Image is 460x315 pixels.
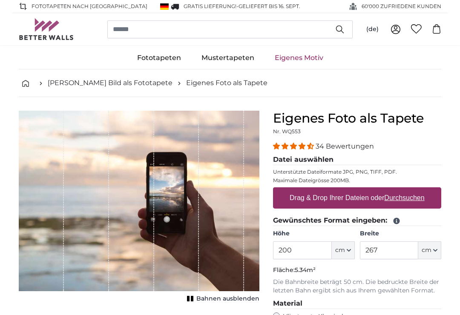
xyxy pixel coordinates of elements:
[359,22,385,37] button: (de)
[239,3,300,9] span: Geliefert bis 16. Sept.
[316,142,374,150] span: 34 Bewertungen
[385,194,425,201] u: Durchsuchen
[273,215,441,226] legend: Gewünschtes Format eingeben:
[48,78,172,88] a: [PERSON_NAME] Bild als Fototapete
[273,229,354,238] label: Höhe
[335,246,345,255] span: cm
[273,155,441,165] legend: Datei auswählen
[273,177,441,184] p: Maximale Dateigrösse 200MB.
[186,78,267,88] a: Eigenes Foto als Tapete
[273,142,316,150] span: 4.32 stars
[127,47,191,69] a: Fototapeten
[19,69,441,97] nav: breadcrumbs
[184,3,236,9] span: GRATIS Lieferung!
[184,293,259,305] button: Bahnen ausblenden
[273,266,441,275] p: Fläche:
[362,3,441,10] span: 60'000 ZUFRIEDENE KUNDEN
[422,246,431,255] span: cm
[286,189,428,206] label: Drag & Drop Ihrer Dateien oder
[273,111,441,126] h1: Eigenes Foto als Tapete
[196,295,259,303] span: Bahnen ausblenden
[160,3,169,10] img: Deutschland
[273,298,441,309] legend: Material
[273,128,301,135] span: Nr. WQ553
[19,111,259,305] div: 1 of 1
[32,3,147,10] span: Fototapeten nach [GEOGRAPHIC_DATA]
[191,47,264,69] a: Mustertapeten
[273,278,441,295] p: Die Bahnbreite beträgt 50 cm. Die bedruckte Breite der letzten Bahn ergibt sich aus Ihrem gewählt...
[273,169,441,175] p: Unterstützte Dateiformate JPG, PNG, TIFF, PDF.
[264,47,333,69] a: Eigenes Motiv
[360,229,441,238] label: Breite
[332,241,355,259] button: cm
[295,266,316,274] span: 5.34m²
[19,18,74,40] img: Betterwalls
[418,241,441,259] button: cm
[236,3,300,9] span: -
